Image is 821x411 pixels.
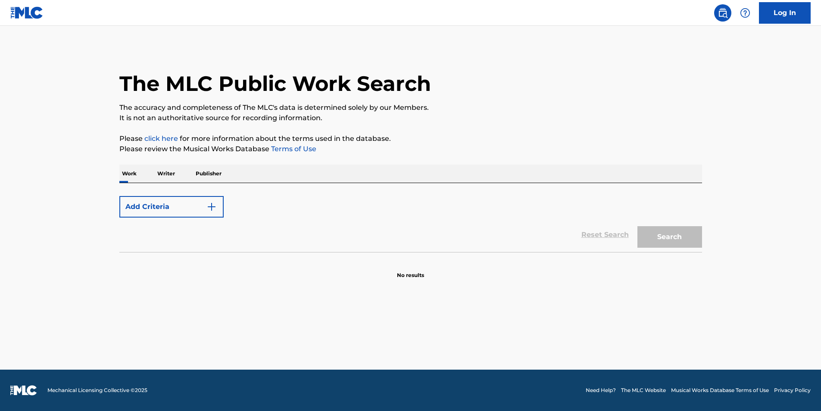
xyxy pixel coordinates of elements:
p: Please review the Musical Works Database [119,144,702,154]
div: Help [737,4,754,22]
img: 9d2ae6d4665cec9f34b9.svg [206,202,217,212]
a: Privacy Policy [774,386,811,394]
p: Writer [155,165,178,183]
form: Search Form [119,192,702,252]
p: Publisher [193,165,224,183]
a: Log In [759,2,811,24]
a: Musical Works Database Terms of Use [671,386,769,394]
p: Work [119,165,139,183]
p: It is not an authoritative source for recording information. [119,113,702,123]
img: help [740,8,750,18]
h1: The MLC Public Work Search [119,71,431,97]
button: Add Criteria [119,196,224,218]
a: Need Help? [586,386,616,394]
img: logo [10,385,37,395]
a: The MLC Website [621,386,666,394]
p: The accuracy and completeness of The MLC's data is determined solely by our Members. [119,103,702,113]
img: search [718,8,728,18]
img: MLC Logo [10,6,44,19]
p: Please for more information about the terms used in the database. [119,134,702,144]
span: Mechanical Licensing Collective © 2025 [47,386,147,394]
a: click here [144,134,178,143]
a: Public Search [714,4,731,22]
a: Terms of Use [269,145,316,153]
p: No results [397,261,424,279]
